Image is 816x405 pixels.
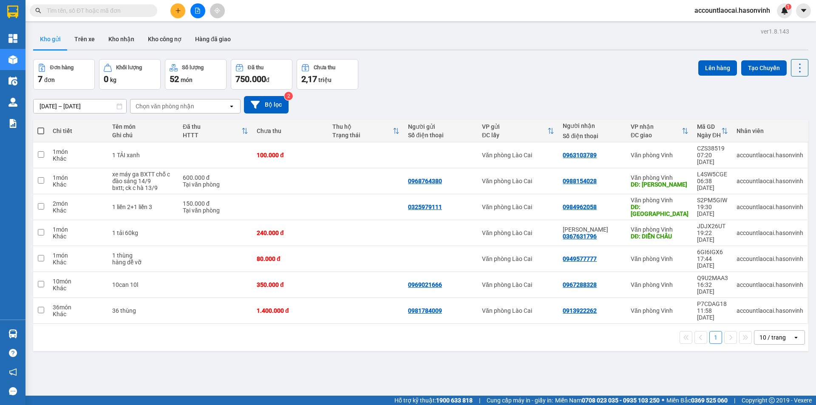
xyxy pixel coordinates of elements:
[697,204,728,217] div: 19:30 [DATE]
[408,123,473,130] div: Người gửi
[697,145,728,152] div: CZS38519
[257,127,324,134] div: Chưa thu
[563,307,597,314] div: 0913922262
[709,331,722,344] button: 1
[408,204,442,210] div: 0325979111
[781,7,788,14] img: icon-new-feature
[257,255,324,262] div: 80.000 đ
[35,8,41,14] span: search
[408,132,473,139] div: Số điện thoại
[631,307,688,314] div: Văn phòng Vinh
[136,102,194,110] div: Chọn văn phòng nhận
[33,59,95,90] button: Đơn hàng7đơn
[183,123,241,130] div: Đã thu
[563,255,597,262] div: 0949577777
[737,127,803,134] div: Nhân viên
[697,152,728,165] div: 07:20 [DATE]
[53,304,104,311] div: 36 món
[244,96,289,113] button: Bộ lọc
[693,120,732,142] th: Toggle SortBy
[112,152,174,159] div: 1 TẢI xanh
[110,76,116,83] span: kg
[631,281,688,288] div: Văn phòng Vinh
[34,99,126,113] input: Select a date range.
[116,65,142,71] div: Khối lượng
[631,233,688,240] div: DĐ: DIỄN CHÂU
[563,178,597,184] div: 0988154028
[9,349,17,357] span: question-circle
[266,76,269,83] span: đ
[53,174,104,181] div: 1 món
[188,29,238,49] button: Hàng đã giao
[631,152,688,159] div: Văn phòng Vinh
[228,103,235,110] svg: open
[53,155,104,162] div: Khác
[697,229,728,243] div: 19:22 [DATE]
[698,60,737,76] button: Lên hàng
[662,399,664,402] span: ⚪️
[112,184,174,191] div: bxtt; ck c hà 13/9
[737,281,803,288] div: accountlaocai.hasonvinh
[482,123,547,130] div: VP gửi
[112,132,174,139] div: Ghi chú
[563,133,622,139] div: Số điện thoại
[112,123,174,130] div: Tên món
[104,74,108,84] span: 0
[284,92,293,100] sup: 2
[631,255,688,262] div: Văn phòng Vinh
[697,123,721,130] div: Mã GD
[394,396,473,405] span: Hỗ trợ kỹ thuật:
[297,59,358,90] button: Chưa thu2,17 triệu
[214,8,220,14] span: aim
[487,396,553,405] span: Cung cấp máy in - giấy in:
[231,59,292,90] button: Đã thu750.000đ
[7,6,18,18] img: logo-vxr
[190,3,205,18] button: file-add
[8,55,17,64] img: warehouse-icon
[482,204,554,210] div: Văn phòng Lào Cai
[257,281,324,288] div: 350.000 đ
[141,29,188,49] button: Kho công nợ
[697,307,728,321] div: 11:58 [DATE]
[482,132,547,139] div: ĐC lấy
[53,148,104,155] div: 1 món
[50,65,74,71] div: Đơn hàng
[112,204,174,210] div: 1 liền 2+1 liền 3
[563,226,622,233] div: Chị Nguyệt
[53,252,104,259] div: 1 món
[8,119,17,128] img: solution-icon
[697,281,728,295] div: 16:32 [DATE]
[53,285,104,292] div: Khác
[183,181,248,188] div: Tại văn phòng
[482,178,554,184] div: Văn phòng Lào Cai
[53,226,104,233] div: 1 món
[741,60,787,76] button: Tạo Chuyến
[482,152,554,159] div: Văn phòng Lào Cai
[112,259,174,266] div: hàng dễ vỡ
[112,307,174,314] div: 36 thùng
[761,27,789,36] div: ver 1.8.143
[68,29,102,49] button: Trên xe
[170,3,185,18] button: plus
[626,120,693,142] th: Toggle SortBy
[737,152,803,159] div: accountlaocai.hasonvinh
[631,181,688,188] div: DĐ: Quỳnh lưu
[248,65,263,71] div: Đã thu
[408,178,442,184] div: 0968764380
[697,132,721,139] div: Ngày ĐH
[563,204,597,210] div: 0984962058
[666,396,728,405] span: Miền Bắc
[697,178,728,191] div: 06:38 [DATE]
[183,132,241,139] div: HTTT
[631,204,688,217] div: DĐ: Cầu bến thuỷ
[181,76,193,83] span: món
[697,255,728,269] div: 17:44 [DATE]
[8,98,17,107] img: warehouse-icon
[563,122,622,129] div: Người nhận
[631,174,688,181] div: Văn phòng Vinh
[53,233,104,240] div: Khác
[482,229,554,236] div: Văn phòng Lào Cai
[314,65,335,71] div: Chưa thu
[178,120,252,142] th: Toggle SortBy
[408,281,442,288] div: 0969021666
